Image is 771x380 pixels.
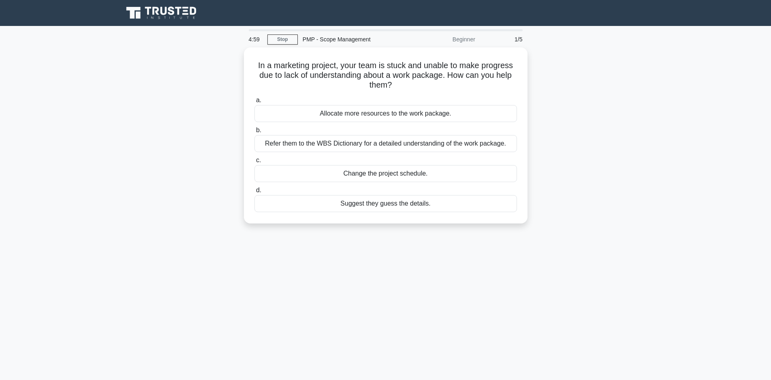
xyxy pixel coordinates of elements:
[244,31,267,47] div: 4:59
[254,105,517,122] div: Allocate more resources to the work package.
[409,31,480,47] div: Beginner
[254,135,517,152] div: Refer them to the WBS Dictionary for a detailed understanding of the work package.
[256,127,261,133] span: b.
[256,157,261,163] span: c.
[254,165,517,182] div: Change the project schedule.
[256,187,261,193] span: d.
[256,97,261,103] span: a.
[267,34,298,45] a: Stop
[254,195,517,212] div: Suggest they guess the details.
[298,31,409,47] div: PMP - Scope Management
[254,60,518,90] h5: In a marketing project, your team is stuck and unable to make progress due to lack of understandi...
[480,31,528,47] div: 1/5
